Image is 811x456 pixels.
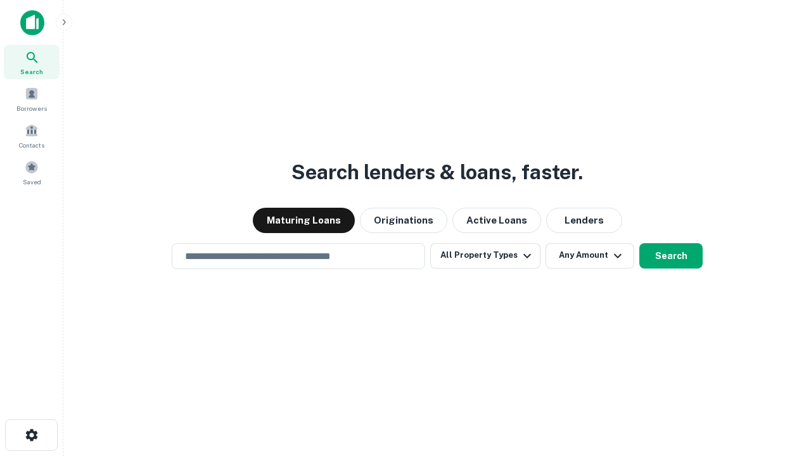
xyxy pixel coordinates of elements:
[546,208,622,233] button: Lenders
[253,208,355,233] button: Maturing Loans
[4,155,60,189] a: Saved
[360,208,447,233] button: Originations
[4,118,60,153] a: Contacts
[19,140,44,150] span: Contacts
[748,355,811,415] iframe: Chat Widget
[23,177,41,187] span: Saved
[4,82,60,116] a: Borrowers
[430,243,540,269] button: All Property Types
[639,243,703,269] button: Search
[20,66,43,77] span: Search
[546,243,634,269] button: Any Amount
[452,208,541,233] button: Active Loans
[16,103,47,113] span: Borrowers
[291,157,583,187] h3: Search lenders & loans, faster.
[4,45,60,79] a: Search
[20,10,44,35] img: capitalize-icon.png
